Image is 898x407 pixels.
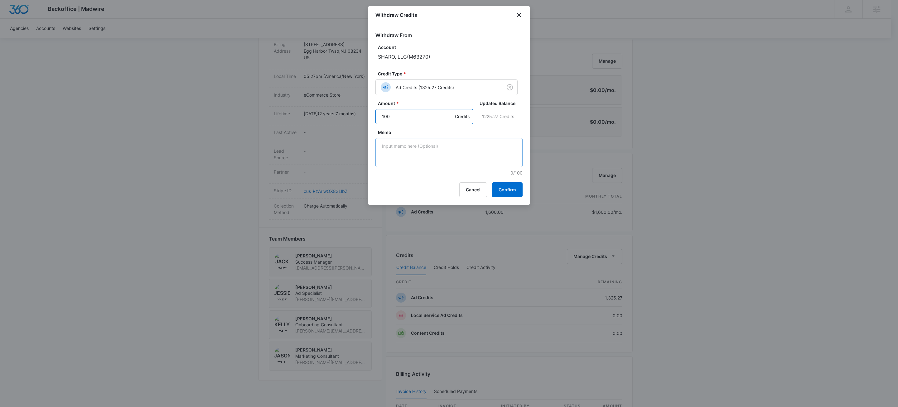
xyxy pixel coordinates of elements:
[492,182,523,197] button: Confirm
[459,182,487,197] button: Cancel
[482,109,515,124] p: 1225.27 Credits
[378,170,523,176] p: 0/100
[378,70,520,77] label: Credit Type
[455,109,470,124] div: Credits
[515,11,523,19] button: close
[378,53,523,60] p: SHARO, LLC ( M63270 )
[375,31,523,39] h2: Withdraw From
[505,82,515,92] button: Clear
[378,100,476,107] label: Amount
[375,11,417,19] h1: Withdraw Credits
[396,84,454,91] p: Ad Credits (1325.27 Credits)
[480,100,518,107] label: Updated Balance
[378,129,525,136] label: Memo
[378,44,523,50] p: Account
